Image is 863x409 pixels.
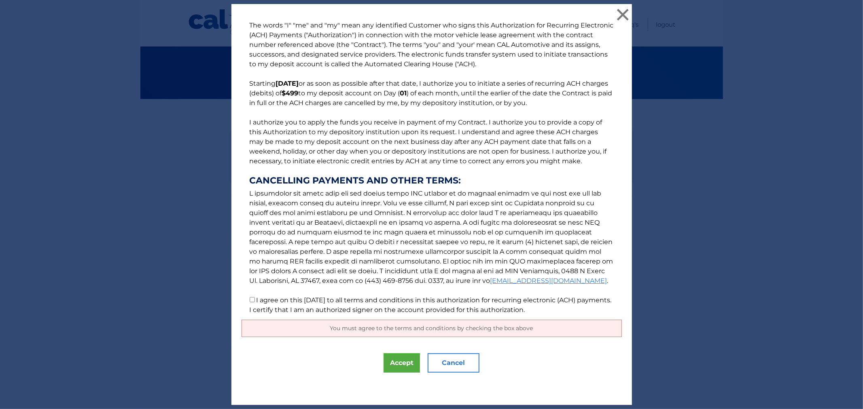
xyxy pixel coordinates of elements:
strong: CANCELLING PAYMENTS AND OTHER TERMS: [250,176,614,186]
p: The words "I" "me" and "my" mean any identified Customer who signs this Authorization for Recurri... [242,21,622,315]
button: Accept [384,353,420,373]
b: 01 [400,89,407,97]
label: I agree on this [DATE] to all terms and conditions in this authorization for recurring electronic... [250,296,612,314]
a: [EMAIL_ADDRESS][DOMAIN_NAME] [490,277,607,285]
span: You must agree to the terms and conditions by checking the box above [330,325,533,332]
b: [DATE] [276,80,299,87]
b: $499 [282,89,299,97]
button: Cancel [428,353,479,373]
button: × [615,6,631,23]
